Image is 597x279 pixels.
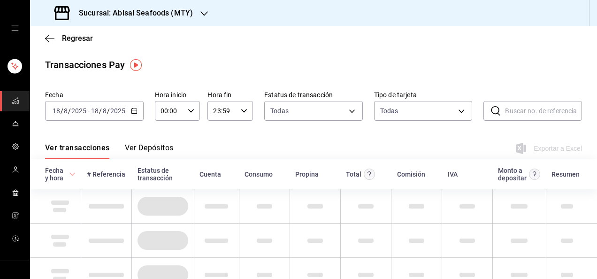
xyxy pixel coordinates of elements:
[107,107,110,115] span: /
[88,107,90,115] span: -
[62,34,93,43] span: Regresar
[45,167,67,182] div: Fecha y hora
[295,170,319,178] div: Propina
[199,170,221,178] div: Cuenta
[99,107,102,115] span: /
[63,107,68,115] input: --
[155,92,200,98] label: Hora inicio
[207,92,253,98] label: Hora fin
[45,143,174,159] div: navigation tabs
[346,170,361,178] div: Total
[45,167,76,182] span: Fecha y hora
[45,58,125,72] div: Transacciones Pay
[91,107,99,115] input: --
[87,170,125,178] div: # Referencia
[138,167,188,182] div: Estatus de transacción
[448,170,458,178] div: IVA
[125,143,174,159] button: Ver Depósitos
[505,101,582,120] input: Buscar no. de referencia
[11,24,19,32] button: open drawer
[52,107,61,115] input: --
[102,107,107,115] input: --
[71,107,87,115] input: ----
[61,107,63,115] span: /
[364,169,375,180] svg: Este monto equivale al total pagado por el comensal antes de aplicar Comisión e IVA.
[110,107,126,115] input: ----
[529,169,540,180] svg: Este es el monto resultante del total pagado menos comisión e IVA. Esta será la parte que se depo...
[264,92,363,98] label: Estatus de transacción
[71,8,193,19] h3: Sucursal: Abisal Seafoods (MTY)
[374,92,473,98] label: Tipo de tarjeta
[68,107,71,115] span: /
[245,170,273,178] div: Consumo
[45,92,144,98] label: Fecha
[270,106,289,116] span: Todas
[551,170,580,178] div: Resumen
[45,143,110,159] button: Ver transacciones
[397,170,425,178] div: Comisión
[130,59,142,71] img: Tooltip marker
[45,34,93,43] button: Regresar
[498,167,527,182] div: Monto a depositar
[380,106,398,116] div: Todas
